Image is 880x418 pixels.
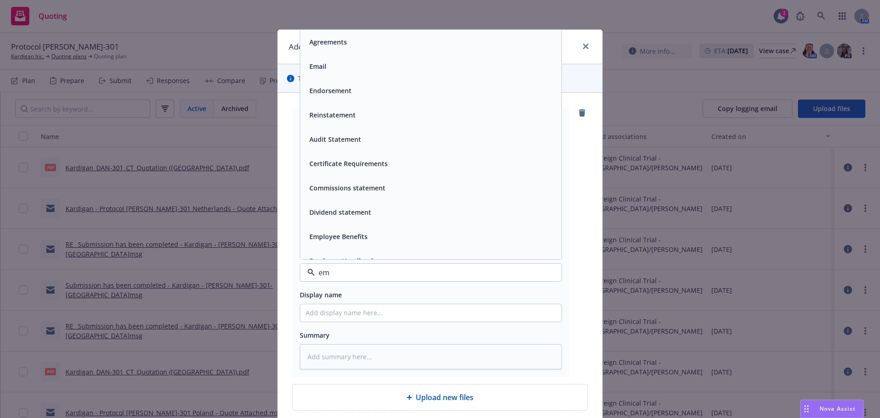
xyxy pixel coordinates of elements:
[315,267,543,278] input: Filter by keyword
[309,256,375,266] button: Employee Handbook
[309,61,326,71] button: Email
[309,37,347,47] button: Agreements
[309,134,361,144] button: Audit Statement
[309,86,352,95] button: Endorsement
[800,400,863,418] button: Nova Assist
[300,304,561,322] input: Add display name here...
[292,384,588,411] div: Upload new files
[309,159,388,168] button: Certificate Requirements
[300,331,330,340] span: Summary
[309,183,385,193] button: Commissions statement
[580,41,591,52] a: close
[416,392,473,403] span: Upload new files
[289,41,319,53] h1: Add files
[801,400,812,418] div: Drag to move
[298,73,530,83] span: The uploaded files will be associated with
[819,405,856,412] span: Nova Assist
[309,232,368,241] button: Employee Benefits
[309,207,371,217] button: Dividend statement
[300,290,342,299] span: Display name
[309,110,356,120] button: Reinstatement
[577,107,588,118] a: remove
